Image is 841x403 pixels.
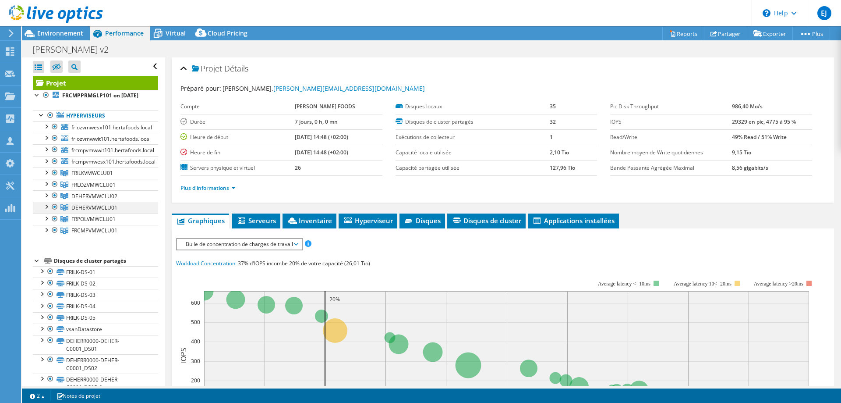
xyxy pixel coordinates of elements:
a: Plus d'informations [180,184,236,192]
b: 7 jours, 0 h, 0 mn [295,118,338,125]
a: frcmpvmwwit101.hertafoods.local [33,144,158,156]
b: 1 [550,133,553,141]
label: Nombre moyen de Write quotidiennes [610,148,732,157]
text: 200 [191,377,200,384]
span: DEHERVMWCLU02 [71,193,117,200]
span: Performance [105,29,144,37]
span: Disques [404,216,441,225]
a: frcmpvmwesx101.hertafoods.local [33,156,158,168]
label: Compte [180,102,295,111]
label: Servers physique et virtuel [180,164,295,172]
label: Capacité partagée utilisée [396,164,550,172]
label: Pic Disk Throughput [610,102,732,111]
label: Disques de cluster partagés [396,118,550,126]
h1: [PERSON_NAME] v2 [28,45,122,54]
a: FRILK-DS-01 [33,266,158,278]
span: FRPOLVMWCLU01 [71,215,116,223]
tspan: Average latency 10<=20ms [674,281,731,287]
a: FRILK-DS-02 [33,278,158,289]
span: frlozvmwwit101.hertafoods.local [71,135,151,143]
b: 986,40 Mo/s [732,103,763,110]
span: FRCMPVMWCLU01 [71,227,117,234]
b: 49% Read / 51% Write [732,133,787,141]
a: Projet [33,76,158,90]
span: Inventaire [287,216,332,225]
span: 37% d'IOPS incombe 20% de votre capacité (26,01 Tio) [238,260,370,267]
a: FRCMPVMWCLU01 [33,225,158,236]
a: Plus [792,27,830,40]
span: [PERSON_NAME], [223,84,425,93]
span: Hyperviseur [343,216,393,225]
b: 26 [295,164,301,171]
span: Disques de cluster [452,216,521,225]
a: DEHERR0000-DEHER-C0001_DS01 [33,335,158,354]
a: Hyperviseurs [33,110,158,121]
span: Applications installées [532,216,615,225]
span: EJ [817,6,831,20]
b: 9,15 Tio [732,149,751,156]
label: Capacité locale utilisée [396,148,550,157]
a: FRLOZVMWCLU01 [33,179,158,190]
label: Exécutions de collecteur [396,133,550,142]
span: frcmpvmwesx101.hertafoods.local [71,158,155,165]
a: Reports [662,27,704,40]
a: FRILK-DS-04 [33,301,158,312]
b: 8,56 gigabits/s [732,164,768,171]
b: 32 [550,118,556,125]
span: Bulle de concentration de charges de travail [181,239,297,250]
a: DEHERR0000-DEHER-C0001_DS05_free [33,374,158,393]
svg: \n [763,9,770,17]
label: Heure de début [180,133,295,142]
span: Détails [224,63,248,74]
b: [PERSON_NAME] FOODS [295,103,355,110]
text: 500 [191,318,200,326]
text: 20% [329,296,340,303]
label: Bande Passante Agrégée Maximal [610,164,732,172]
text: 600 [191,299,200,307]
a: Notes de projet [50,390,106,401]
span: Cloud Pricing [208,29,247,37]
div: Disques de cluster partagés [54,256,158,266]
label: Heure de fin [180,148,295,157]
a: FRILK-DS-05 [33,312,158,324]
a: [PERSON_NAME][EMAIL_ADDRESS][DOMAIN_NAME] [273,84,425,93]
a: FRILK-DS-03 [33,289,158,300]
span: Graphiques [176,216,225,225]
a: DEHERVMWCLU01 [33,202,158,213]
span: Workload Concentration: [176,260,237,267]
tspan: Average latency <=10ms [598,281,650,287]
b: 35 [550,103,556,110]
a: Exporter [747,27,793,40]
label: IOPS [610,118,732,126]
a: FRILKVMWCLU01 [33,168,158,179]
span: frcmpvmwwit101.hertafoods.local [71,146,154,154]
text: 400 [191,338,200,345]
text: IOPS [179,348,188,363]
a: DEHERVMWCLU02 [33,190,158,202]
label: Read/Write [610,133,732,142]
b: [DATE] 14:48 (+02:00) [295,133,348,141]
a: DEHERR0000-DEHER-C0001_DS02 [33,354,158,374]
text: Average latency >20ms [754,281,803,287]
label: Préparé pour: [180,84,221,93]
a: 2 [24,390,51,401]
a: frlozvmwwit101.hertafoods.local [33,133,158,144]
span: Virtual [166,29,186,37]
a: Partager [704,27,747,40]
span: Environnement [37,29,83,37]
b: 2,10 Tio [550,149,569,156]
b: [DATE] 14:48 (+02:00) [295,149,348,156]
b: 29329 en pic, 4775 à 95 % [732,118,796,125]
span: DEHERVMWCLU01 [71,204,117,211]
a: vsanDatastore [33,324,158,335]
span: frlozvmwesx101.hertafoods.local [71,124,152,131]
a: frlozvmwesx101.hertafoods.local [33,121,158,133]
span: FRLOZVMWCLU01 [71,181,116,189]
span: Projet [192,64,222,73]
span: FRILKVMWCLU01 [71,169,113,177]
a: FRPOLVMWCLU01 [33,214,158,225]
a: FRCMPPRMGLP101 on [DATE] [33,90,158,101]
span: Serveurs [237,216,276,225]
b: FRCMPPRMGLP101 on [DATE] [62,92,138,99]
text: 300 [191,357,200,365]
